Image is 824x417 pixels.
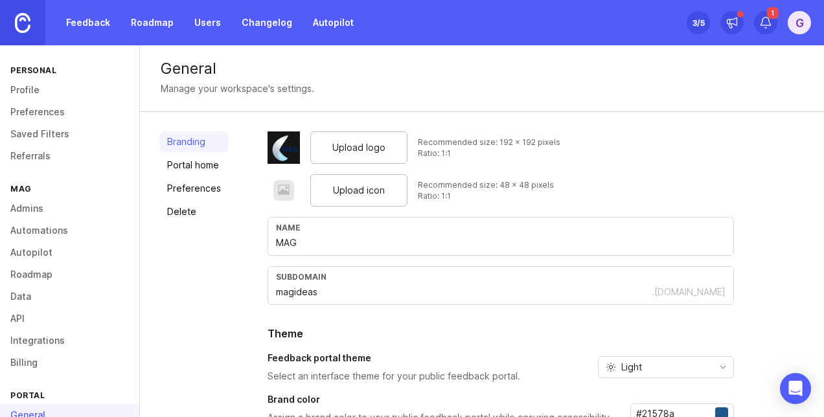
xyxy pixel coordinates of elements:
[333,183,385,197] span: Upload icon
[159,201,229,222] a: Delete
[234,11,300,34] a: Changelog
[187,11,229,34] a: Users
[276,272,726,282] div: subdomain
[418,148,560,159] div: Ratio: 1:1
[161,61,803,76] div: General
[305,11,361,34] a: Autopilot
[713,362,733,372] svg: toggle icon
[780,373,811,404] div: Open Intercom Messenger
[652,286,726,299] div: .[DOMAIN_NAME]
[767,7,779,19] span: 1
[268,352,520,365] h3: Feedback portal theme
[161,82,314,96] div: Manage your workspace's settings.
[692,14,705,32] div: 3 /5
[15,13,30,33] img: Canny Home
[788,11,811,34] button: G
[621,360,642,374] span: Light
[58,11,118,34] a: Feedback
[159,155,229,175] a: Portal home
[332,141,385,155] span: Upload logo
[268,326,734,341] h2: Theme
[268,393,620,406] h3: Brand color
[418,137,560,148] div: Recommended size: 192 x 192 pixels
[687,11,710,34] button: 3/5
[276,285,652,299] input: Subdomain
[159,131,229,152] a: Branding
[418,190,554,201] div: Ratio: 1:1
[159,178,229,199] a: Preferences
[123,11,181,34] a: Roadmap
[606,362,616,372] svg: prefix icon Sun
[598,356,734,378] div: toggle menu
[276,223,726,232] div: Name
[418,179,554,190] div: Recommended size: 48 x 48 pixels
[268,370,520,383] p: Select an interface theme for your public feedback portal.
